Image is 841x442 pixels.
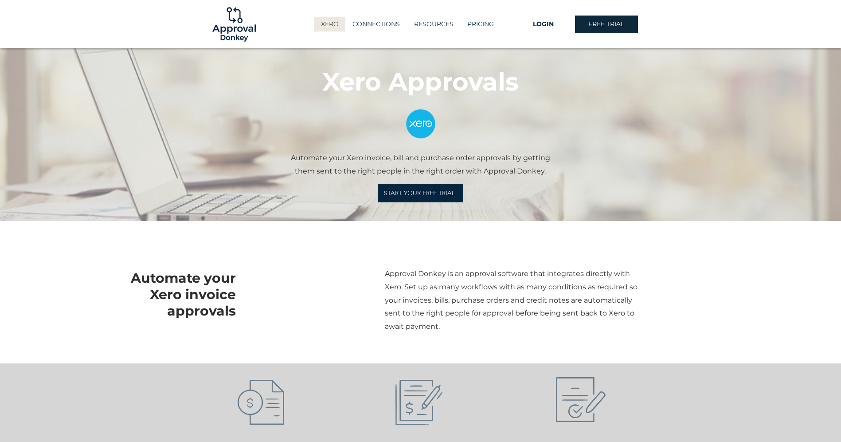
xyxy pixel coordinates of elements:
p: CONNECTIONS [348,17,404,32]
span: Xero Approvals [322,67,519,97]
p: XERO [317,17,343,32]
span: Approval Donkey is an approval software that integrates directly with Xero. Set up as many workfl... [385,269,638,331]
a: XERO [314,17,345,32]
nav: Site [303,17,512,32]
img: Logo - Blue.png [393,96,448,151]
span: Automate your Xero invoice, bill and purchase order approvals by getting them sent to the right p... [291,154,550,175]
a: START YOUR FREE TRIAL [378,184,463,202]
span: FREE TRIAL [588,20,624,29]
p: RESOURCES [410,17,458,32]
a: LOGIN [512,16,575,33]
p: PRICING [463,17,498,32]
span: Automate your Xero invoice approvals [131,270,236,319]
a: FREE TRIAL [575,16,638,33]
a: PRICING [460,17,501,32]
div: RESOURCES [407,17,460,32]
img: Logo-01.png [210,0,258,48]
span: LOGIN [533,20,554,29]
a: CONNECTIONS [345,17,407,32]
span: START YOUR FREE TRIAL [384,189,455,197]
